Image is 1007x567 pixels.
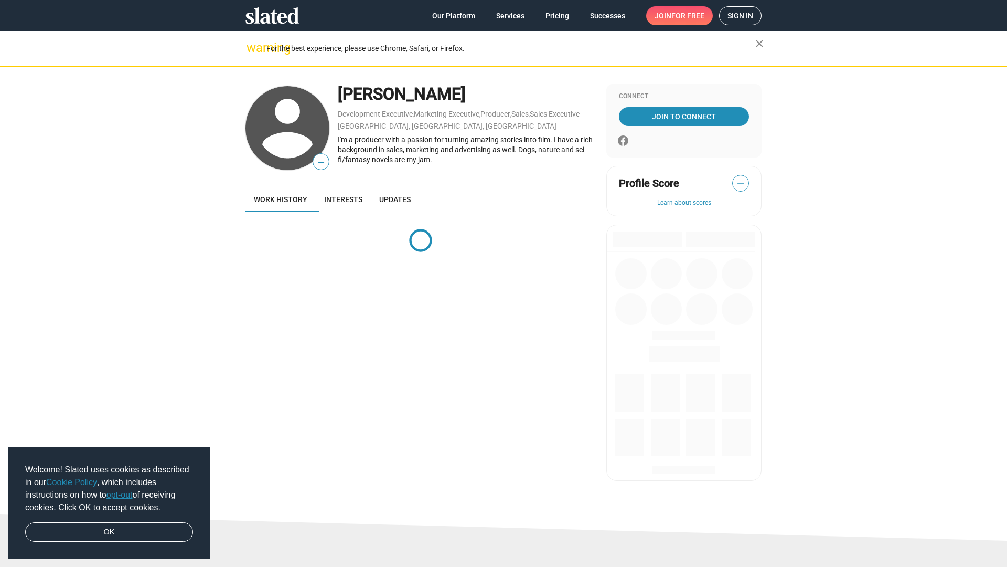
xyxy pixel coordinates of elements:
a: opt-out [106,490,133,499]
a: dismiss cookie message [25,522,193,542]
span: Services [496,6,524,25]
span: , [510,112,511,118]
button: Learn about scores [619,199,749,207]
span: Successes [590,6,625,25]
a: Cookie Policy [46,478,97,487]
div: I'm a producer with a passion for turning amazing stories into film. I have a rich background in ... [338,135,596,164]
a: Join To Connect [619,107,749,126]
span: Profile Score [619,176,679,191]
a: Interests [316,187,371,212]
span: Work history [254,195,307,204]
span: Pricing [545,6,569,25]
a: [GEOGRAPHIC_DATA], [GEOGRAPHIC_DATA], [GEOGRAPHIC_DATA] [338,122,556,130]
span: Our Platform [432,6,475,25]
span: Join To Connect [621,107,747,126]
div: cookieconsent [8,447,210,559]
span: Join [655,6,704,25]
a: Pricing [537,6,577,25]
a: Joinfor free [646,6,713,25]
span: Welcome! Slated uses cookies as described in our , which includes instructions on how to of recei... [25,464,193,514]
a: Services [488,6,533,25]
a: Development Executive [338,110,413,118]
mat-icon: close [753,37,766,50]
div: Connect [619,92,749,101]
a: Work history [245,187,316,212]
span: Updates [379,195,411,204]
a: Sales [511,110,529,118]
span: Interests [324,195,362,204]
a: Sales Executive [530,110,580,118]
span: for free [671,6,704,25]
mat-icon: warning [247,41,259,54]
span: , [413,112,414,118]
a: Producer [480,110,510,118]
span: , [529,112,530,118]
div: For the best experience, please use Chrome, Safari, or Firefox. [266,41,755,56]
a: Successes [582,6,634,25]
div: [PERSON_NAME] [338,83,596,106]
a: Marketing Executive [414,110,479,118]
a: Our Platform [424,6,484,25]
a: Updates [371,187,419,212]
span: Sign in [727,7,753,25]
span: — [733,177,748,191]
a: Sign in [719,6,762,25]
span: — [313,155,329,169]
span: , [479,112,480,118]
